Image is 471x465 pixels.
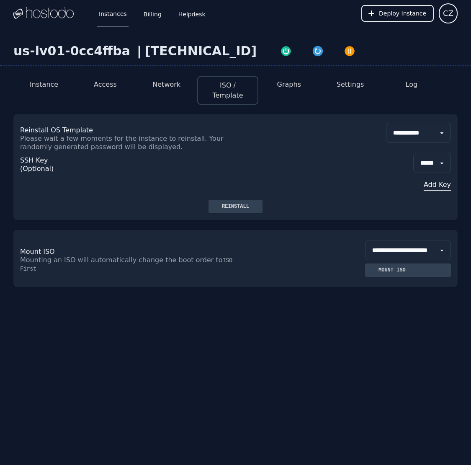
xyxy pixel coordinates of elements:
[134,44,145,59] div: |
[312,45,324,57] img: Restart
[13,7,74,20] img: Logo
[443,8,453,19] span: CZ
[94,80,117,90] button: Access
[270,44,302,57] button: Power On
[361,5,434,22] button: Deploy Instance
[302,44,334,57] button: Restart
[152,80,180,90] button: Network
[20,248,236,256] p: Mount ISO
[406,80,418,90] button: Log
[215,203,256,210] div: Reinstall
[208,200,263,213] button: Reinstall
[439,3,458,23] button: User menu
[20,156,52,173] p: SSH Key (Optional)
[334,44,365,57] button: Power Off
[277,80,301,90] button: Graphs
[365,263,451,277] button: Mount ISO
[13,44,134,59] div: us-lv01-0cc4ffba
[372,267,412,274] div: Mount ISO
[30,80,58,90] button: Instance
[20,134,236,151] p: Please wait a few moments for the instance to reinstall. Your randomly generated password will be...
[379,9,426,18] span: Deploy Instance
[145,44,257,59] div: [TECHNICAL_ID]
[20,257,232,272] span: ISO First
[413,180,451,190] button: Add Key
[20,256,236,273] p: Mounting an ISO will automatically change the boot order to
[280,45,292,57] img: Power On
[20,126,236,134] p: Reinstall OS Template
[337,80,364,90] button: Settings
[344,45,355,57] img: Power Off
[205,80,251,101] button: ISO / Template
